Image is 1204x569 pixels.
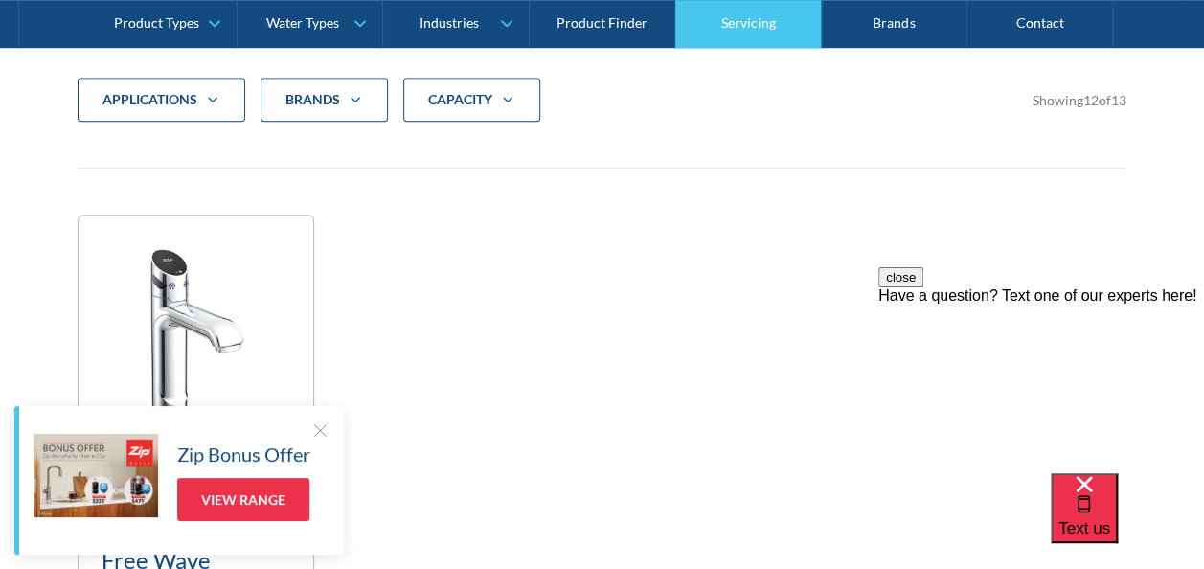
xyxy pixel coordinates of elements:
[34,434,158,517] img: Zip Bonus Offer
[261,78,388,122] div: Brands
[403,78,540,122] div: CAPACITY
[1051,473,1204,569] iframe: podium webchat widget bubble
[177,478,309,521] a: View Range
[177,440,310,468] h5: Zip Bonus Offer
[78,78,1126,152] form: Filter 5
[102,90,197,109] div: applications
[428,91,492,107] strong: CAPACITY
[1033,90,1126,110] div: Showing of
[1083,92,1099,108] span: 12
[78,78,245,122] div: applications
[420,15,479,32] div: Industries
[285,90,340,109] div: Brands
[878,267,1204,497] iframe: podium webchat widget prompt
[79,216,313,450] img: Zip HydroTap G5 C40 Classic Touch-Free Wave
[1111,92,1126,108] span: 13
[266,15,339,32] div: Water Types
[114,15,199,32] div: Product Types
